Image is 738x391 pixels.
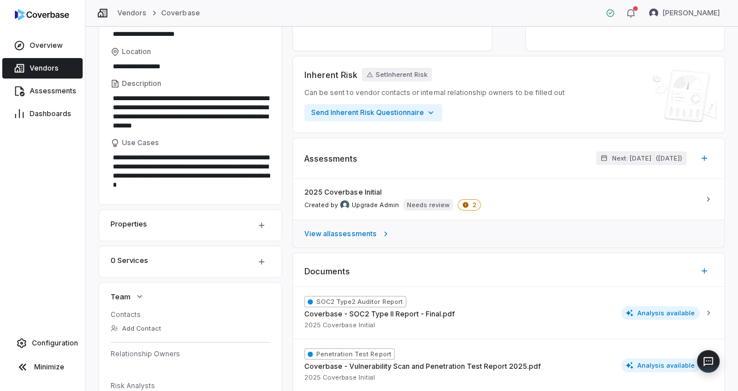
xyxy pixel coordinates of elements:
dt: Contacts [111,310,270,319]
span: Next: [DATE] [612,154,651,163]
textarea: Description [111,90,270,134]
span: View all assessments [304,229,377,238]
a: 2025 Coverbase InitialCreated by Upgrade Admin avatarUpgrade AdminNeeds review2 [293,179,724,220]
button: Add Contact [107,318,165,339]
span: Use Cases [122,138,159,147]
button: Send Inherent Risk Questionnaire [304,104,442,121]
button: Team [107,286,148,307]
img: Emily Spong avatar [649,9,658,18]
button: SOC2 Type2 Auditor ReportCoverbase - SOC2 Type II Report - Final.pdf2025 Coverbase InitialAnalysi... [293,287,724,339]
span: Analysis available [621,359,700,372]
a: View allassessments [293,220,724,248]
a: Dashboards [2,104,83,124]
a: Configuration [5,333,80,353]
span: Penetration Test Report [304,348,395,360]
span: Coverbase - Vulnerability Scan and Penetration Test Report 2025.pdf [304,362,541,371]
span: Description [122,79,161,88]
span: [PERSON_NAME] [663,9,720,18]
span: Dashboards [30,109,71,118]
span: Configuration [32,339,78,348]
p: Needs review [407,200,450,209]
span: Assessments [30,87,76,96]
button: Next: [DATE]([DATE]) [596,151,687,165]
dt: Relationship Owners [111,349,270,359]
span: Overview [30,41,63,50]
textarea: Use Cases [111,150,270,193]
span: Vendors [30,64,59,73]
span: Team [111,291,131,302]
span: Minimize [34,363,64,372]
span: 2025 Coverbase Initial [304,321,375,330]
button: Penetration Test ReportCoverbase - Vulnerability Scan and Penetration Test Report 2025.pdf2025 Co... [293,339,724,391]
span: Inherent Risk [304,69,357,81]
span: Can be sent to vendor contacts or internal relationship owners to be filled out [304,88,565,97]
button: Minimize [5,356,80,378]
span: Documents [304,265,350,277]
input: Website [111,26,251,42]
span: ( [DATE] ) [656,154,682,163]
a: Coverbase [161,9,199,18]
dt: Risk Analysts [111,381,270,390]
span: 2025 Coverbase Initial [304,373,375,382]
span: Created by [304,200,399,209]
span: 2 [458,199,481,211]
span: Upgrade Admin [352,201,399,209]
img: Coverbase logo [15,9,69,20]
span: Coverbase - SOC2 Type II Report - Final.pdf [304,310,455,319]
input: Location [111,59,270,75]
span: 2025 Coverbase Initial [304,188,382,197]
img: Upgrade Admin avatar [340,200,349,209]
span: Analysis available [621,306,700,320]
button: SetInherent Risk [362,68,432,81]
a: Assessments [2,81,83,101]
span: SOC2 Type2 Auditor Report [304,296,406,307]
a: Vendors [117,9,146,18]
button: Emily Spong avatar[PERSON_NAME] [642,5,727,22]
span: Location [122,47,151,56]
a: Overview [2,35,83,56]
a: Vendors [2,58,83,79]
span: Assessments [304,153,357,164]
